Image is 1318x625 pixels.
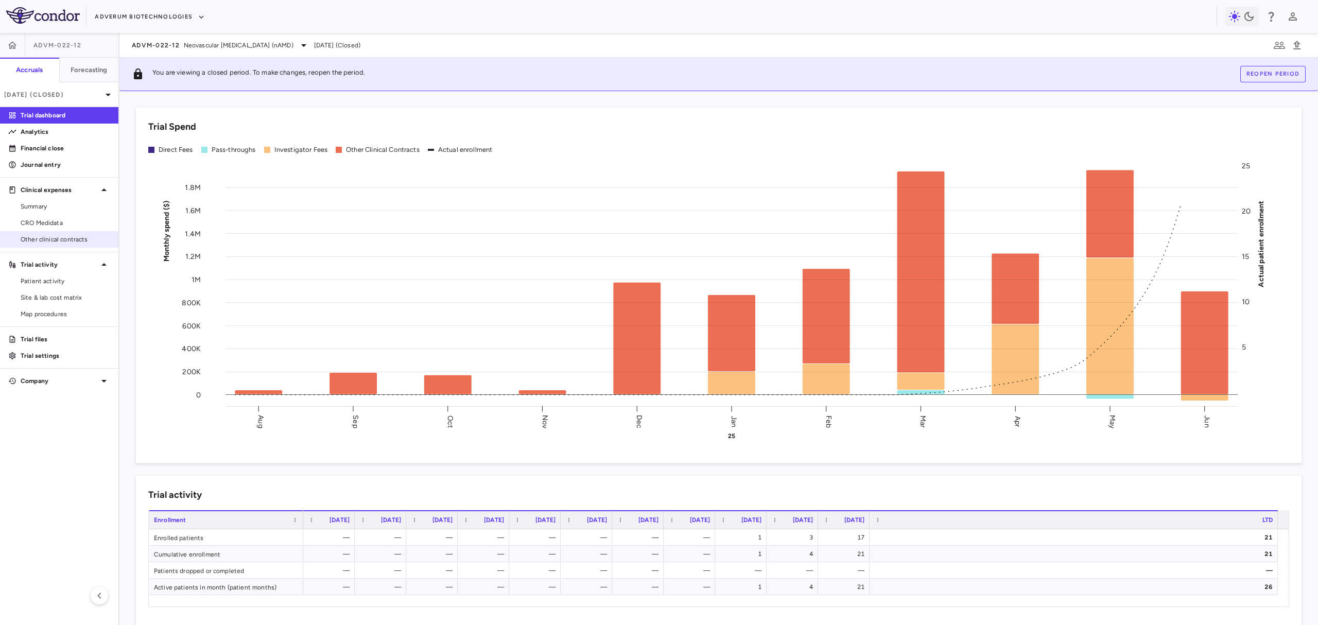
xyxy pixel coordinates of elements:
[132,41,180,49] span: ADVM-022-12
[1242,206,1251,215] tspan: 20
[148,488,202,502] h6: Trial activity
[21,185,98,195] p: Clinical expenses
[824,415,833,427] text: Feb
[21,376,98,386] p: Company
[621,579,658,595] div: —
[21,293,110,302] span: Site & lab cost matrix
[724,562,761,579] div: —
[415,562,453,579] div: —
[467,562,504,579] div: —
[827,579,864,595] div: 21
[364,562,401,579] div: —
[16,65,43,75] h6: Accruals
[776,562,813,579] div: —
[730,415,738,427] text: Jan
[4,90,102,99] p: [DATE] (Closed)
[467,579,504,595] div: —
[827,529,864,546] div: 17
[21,111,110,120] p: Trial dashboard
[148,120,196,134] h6: Trial Spend
[21,309,110,319] span: Map procedures
[149,546,303,562] div: Cumulative enrollment
[467,546,504,562] div: —
[1257,200,1265,287] tspan: Actual patient enrollment
[162,200,171,262] tspan: Monthly spend ($)
[446,415,455,427] text: Oct
[415,579,453,595] div: —
[313,579,350,595] div: —
[21,260,98,269] p: Trial activity
[6,7,80,24] img: logo-full-SnFGN8VE.png
[1242,342,1246,351] tspan: 5
[182,298,201,307] tspan: 800K
[518,529,556,546] div: —
[1242,162,1250,170] tspan: 25
[728,432,735,440] text: 25
[313,562,350,579] div: —
[621,546,658,562] div: —
[381,516,401,524] span: [DATE]
[918,415,927,427] text: Mar
[21,127,110,136] p: Analytics
[570,546,607,562] div: —
[776,529,813,546] div: 3
[364,546,401,562] div: —
[535,516,556,524] span: [DATE]
[329,516,350,524] span: [DATE]
[71,65,108,75] h6: Forecasting
[879,562,1273,579] div: —
[212,145,256,154] div: Pass-throughs
[313,546,350,562] div: —
[415,529,453,546] div: —
[827,546,864,562] div: 21
[21,160,110,169] p: Journal entry
[21,144,110,153] p: Financial close
[570,562,607,579] div: —
[364,529,401,546] div: —
[21,351,110,360] p: Trial settings
[256,415,265,428] text: Aug
[21,335,110,344] p: Trial files
[1203,415,1211,427] text: Jun
[570,529,607,546] div: —
[673,529,710,546] div: —
[196,390,201,399] tspan: 0
[415,546,453,562] div: —
[192,275,201,284] tspan: 1M
[621,562,658,579] div: —
[185,252,201,261] tspan: 1.2M
[518,546,556,562] div: —
[21,218,110,228] span: CRO Medidata
[724,546,761,562] div: 1
[351,415,360,428] text: Sep
[587,516,607,524] span: [DATE]
[159,145,193,154] div: Direct Fees
[879,579,1273,595] div: 26
[184,41,293,50] span: Neovascular [MEDICAL_DATA] (nAMD)
[438,145,493,154] div: Actual enrollment
[776,546,813,562] div: 4
[432,516,453,524] span: [DATE]
[313,529,350,546] div: —
[570,579,607,595] div: —
[1242,297,1250,306] tspan: 10
[827,562,864,579] div: —
[638,516,658,524] span: [DATE]
[185,206,201,215] tspan: 1.6M
[724,529,761,546] div: 1
[518,562,556,579] div: —
[364,579,401,595] div: —
[741,516,761,524] span: [DATE]
[1240,66,1306,82] button: Reopen period
[154,516,186,524] span: Enrollment
[314,41,360,50] span: [DATE] (Closed)
[95,9,205,25] button: Adverum Biotechnologies
[690,516,710,524] span: [DATE]
[844,516,864,524] span: [DATE]
[182,344,201,353] tspan: 400K
[484,516,504,524] span: [DATE]
[33,41,81,49] span: ADVM-022-12
[793,516,813,524] span: [DATE]
[879,529,1273,546] div: 21
[518,579,556,595] div: —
